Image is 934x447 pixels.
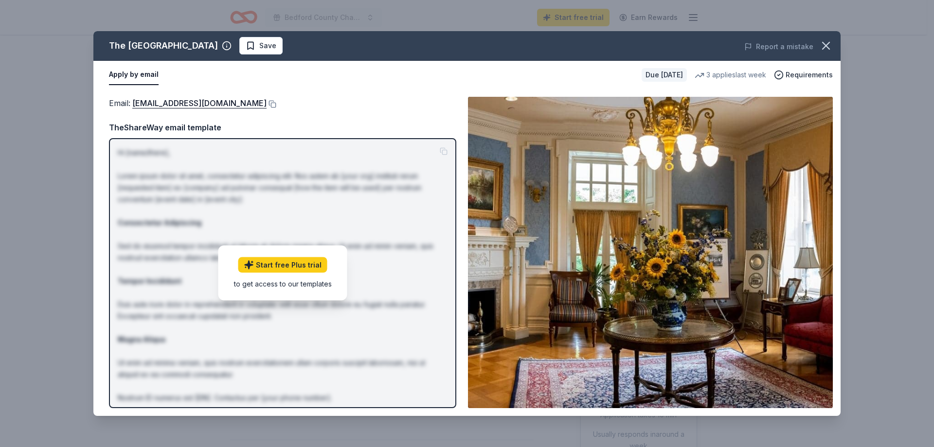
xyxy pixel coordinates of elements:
[744,41,813,53] button: Report a mistake
[642,68,687,82] div: Due [DATE]
[109,98,267,108] span: Email :
[238,257,327,273] a: Start free Plus trial
[468,97,833,408] img: Image for The Hershey Story Museum
[109,65,159,85] button: Apply by email
[118,277,181,285] strong: Tempor Incididunt
[786,69,833,81] span: Requirements
[132,97,267,109] a: [EMAIL_ADDRESS][DOMAIN_NAME]
[259,40,276,52] span: Save
[109,121,456,134] div: TheShareWay email template
[109,38,218,54] div: The [GEOGRAPHIC_DATA]
[234,279,332,289] div: to get access to our templates
[118,335,165,343] strong: Magna Aliqua
[118,218,201,227] strong: Consectetur Adipiscing
[118,147,448,439] p: Hi [name/there], Lorem ipsum dolor sit amet, consectetur adipiscing elit. Nos autem ab [your org]...
[774,69,833,81] button: Requirements
[239,37,283,54] button: Save
[695,69,766,81] div: 3 applies last week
